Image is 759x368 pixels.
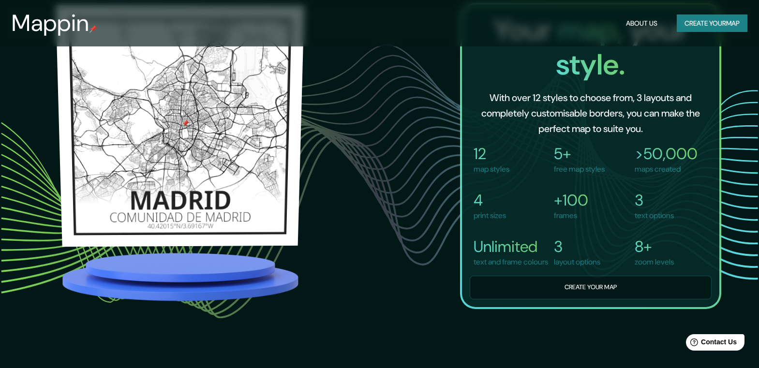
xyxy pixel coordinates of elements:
h4: 3 [554,237,600,256]
p: map styles [474,163,509,175]
h4: 3 [635,191,674,210]
p: print sizes [474,210,506,221]
p: frames [554,210,588,221]
h2: Your your [470,13,712,82]
iframe: Help widget launcher [673,330,748,357]
img: platform.png [60,250,301,304]
h6: With over 12 styles to choose from, 3 layouts and completely customisable borders, you can make t... [477,90,704,136]
h4: >50,000 [635,144,698,163]
h4: 12 [474,144,509,163]
p: layout options [554,256,600,268]
p: text options [635,210,674,221]
img: madrid.png [56,5,304,247]
button: Create yourmap [677,15,747,32]
img: mappin-pin [89,25,97,33]
h4: Unlimited [474,237,548,256]
p: free map styles [554,163,605,175]
h4: +100 [554,191,588,210]
h4: 4 [474,191,506,210]
p: maps created [635,163,698,175]
span: style. [556,45,625,84]
button: About Us [622,15,661,32]
h3: Mappin [12,10,89,37]
h4: 5+ [554,144,605,163]
p: text and frame colours [474,256,548,268]
h4: 8+ [635,237,674,256]
button: Create your map [470,276,712,299]
p: zoom levels [635,256,674,268]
